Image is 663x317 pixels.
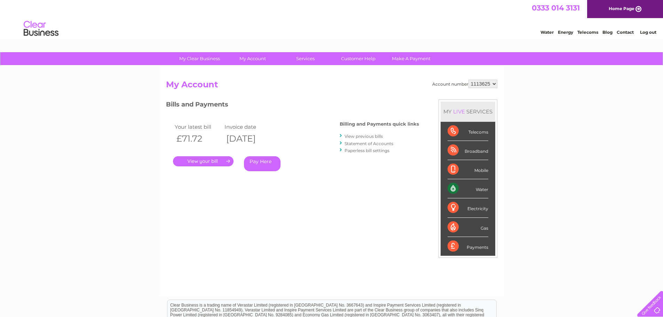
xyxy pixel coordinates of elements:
[345,141,393,146] a: Statement of Accounts
[244,156,281,171] a: Pay Here
[173,132,223,146] th: £71.72
[223,122,273,132] td: Invoice date
[166,100,419,112] h3: Bills and Payments
[602,30,613,35] a: Blog
[432,80,497,88] div: Account number
[640,30,656,35] a: Log out
[448,122,488,141] div: Telecoms
[173,122,223,132] td: Your latest bill
[452,108,466,115] div: LIVE
[448,141,488,160] div: Broadband
[166,80,497,93] h2: My Account
[167,4,496,34] div: Clear Business is a trading name of Verastar Limited (registered in [GEOGRAPHIC_DATA] No. 3667643...
[448,237,488,256] div: Payments
[223,132,273,146] th: [DATE]
[340,121,419,127] h4: Billing and Payments quick links
[540,30,554,35] a: Water
[448,198,488,217] div: Electricity
[173,156,234,166] a: .
[277,52,334,65] a: Services
[532,3,580,12] a: 0333 014 3131
[345,134,383,139] a: View previous bills
[330,52,387,65] a: Customer Help
[441,102,495,121] div: MY SERVICES
[224,52,281,65] a: My Account
[577,30,598,35] a: Telecoms
[558,30,573,35] a: Energy
[171,52,228,65] a: My Clear Business
[448,218,488,237] div: Gas
[382,52,440,65] a: Make A Payment
[23,18,59,39] img: logo.png
[345,148,389,153] a: Paperless bill settings
[448,160,488,179] div: Mobile
[617,30,634,35] a: Contact
[448,179,488,198] div: Water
